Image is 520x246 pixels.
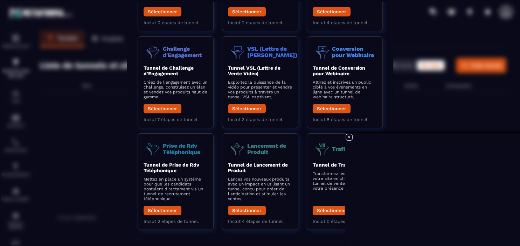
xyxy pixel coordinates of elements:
p: Inclut 2 étapes de tunnel. [228,20,292,25]
p: Inclut 2 étapes de tunnel. [144,218,208,224]
button: Sélectionner [312,7,350,16]
b: Tunnel de Lancement de Produit [228,162,288,173]
button: Sélectionner [144,104,181,113]
p: Inclut 7 étapes de tunnel. [144,117,208,122]
img: funnel-objective-icon [312,42,332,61]
b: Tunnel de Prise de Rdv Téléphonique [144,162,199,173]
b: Tunnel de Conversion pour Webinaire [312,65,365,76]
b: Tunnel de Challenge d'Engagement [144,65,194,76]
p: Inclut 8 étapes de tunnel. [312,117,376,122]
p: Inclut 4 étapes de tunnel. [228,218,292,224]
img: funnel-objective-icon [144,139,163,158]
img: funnel-objective-icon [228,42,247,61]
button: Sélectionner [312,205,350,215]
p: Challenge d'Engagement [163,45,208,58]
button: Sélectionner [228,104,266,113]
p: Lancement de Produit [247,142,292,155]
p: Inclut 0 étapes de tunnel. [144,20,208,25]
p: Transformez les visiteurs de votre site en clients grâce à un tunnel de vente optimisé pour votre... [312,171,376,190]
button: Sélectionner [144,7,181,16]
p: Inclut 0 étapes de tunnel. [312,218,376,224]
p: Exploitez la puissance de la vidéo pour présenter et vendre vos produits à travers un tunnel VSL ... [228,79,292,99]
button: Sélectionner [228,205,266,215]
button: Sélectionner [228,7,266,16]
p: Trafic Web [332,146,361,152]
p: Inclut 3 étapes de tunnel. [228,117,292,122]
p: Inclut 4 étapes de tunnel. [312,20,376,25]
img: funnel-objective-icon [144,42,163,61]
img: funnel-objective-icon [312,139,332,158]
p: VSL (Lettre de [PERSON_NAME]) [247,45,297,58]
img: funnel-objective-icon [228,139,247,158]
p: Créez de l'engagement avec un challenge, construisez un élan et vendez vos produits haut de gamme. [144,79,208,99]
b: Tunnel VSL (Lettre de Vente Vidéo) [228,65,280,76]
p: Attirez et inscrivez un public ciblé à vos événements en ligne avec un tunnel de webinaire struct... [312,79,376,99]
p: Mettez en place un système pour que les candidats postulent directement via un tunnel de recrutem... [144,176,208,201]
p: Conversion pour Webinaire [332,45,376,58]
button: Sélectionner [312,104,350,113]
b: Tunnel de Trafic Web [312,162,364,167]
p: Lancez vos nouveaux produits avec un impact en utilisant un tunnel conçu pour créer de l'anticipa... [228,176,292,201]
p: Prise de Rdv Téléphonique [163,142,208,155]
button: Sélectionner [144,205,181,215]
